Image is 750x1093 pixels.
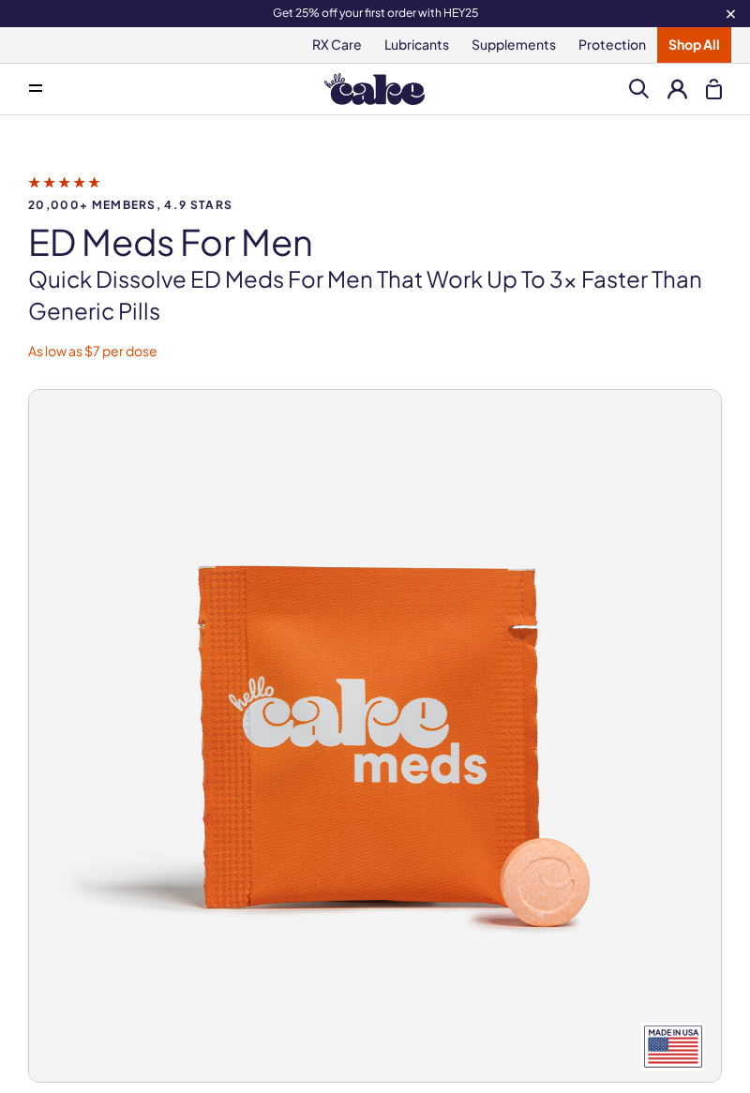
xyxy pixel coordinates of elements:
[28,263,722,326] p: Quick dissolve ED Meds for men that work up to 3x faster than generic pills
[28,342,722,361] p: As low as $7 per dose
[460,27,567,63] a: Supplements
[301,27,373,63] a: RX Care
[28,199,722,211] span: 20,000+ members, 4.9 stars
[28,222,722,262] h1: ED Meds for Men
[657,27,731,63] a: Shop All
[28,173,722,211] a: 20,000+ members, 4.9 stars
[373,27,460,63] a: Lubricants
[567,27,657,63] a: Protection
[324,73,425,105] img: Hello Cake
[29,390,721,1082] img: ED Meds for Men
